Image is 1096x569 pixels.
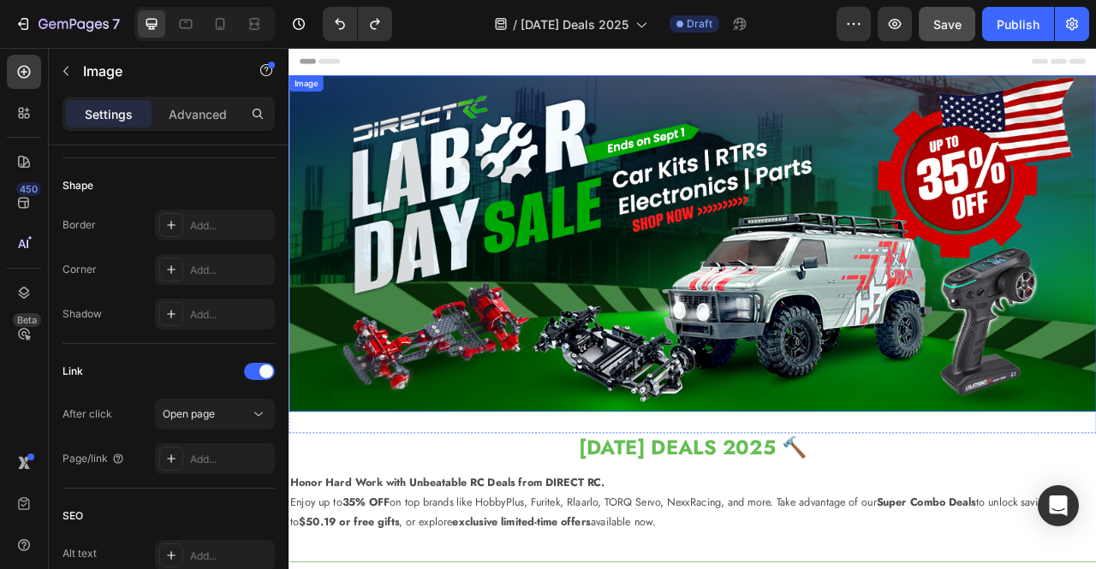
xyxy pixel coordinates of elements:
iframe: Design area [289,48,1096,569]
div: Beta [13,313,41,327]
span: / [513,15,517,33]
span: Open page [163,407,215,420]
div: Add... [190,548,271,564]
p: Settings [85,105,133,123]
p: Advanced [169,105,227,123]
div: Add... [190,218,271,234]
div: Alt text [63,546,97,561]
span: Draft [687,16,712,32]
div: Corner [63,262,97,277]
div: After click [63,406,112,422]
div: Add... [190,263,271,278]
div: Undo/Redo [323,7,392,41]
div: Add... [190,452,271,467]
div: Link [63,364,83,379]
span: [DATE] Deals 2025 [521,15,628,33]
div: SEO [63,508,83,524]
button: Open page [155,399,275,430]
span: Save [933,17,962,32]
div: Add... [190,307,271,323]
div: Border [63,217,96,233]
p: Image [83,61,229,81]
div: Page/link [63,451,125,466]
button: 7 [7,7,128,41]
div: 450 [16,182,41,196]
strong: Honor Hard Work with Unbeatable RC Deals from DIRECT RC. [2,543,402,563]
div: Publish [997,15,1039,33]
div: Shape [63,178,93,193]
div: Open Intercom Messenger [1038,485,1079,526]
button: Publish [982,7,1054,41]
div: Shadow [63,306,102,322]
p: 7 [112,14,120,34]
button: Save [919,7,975,41]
